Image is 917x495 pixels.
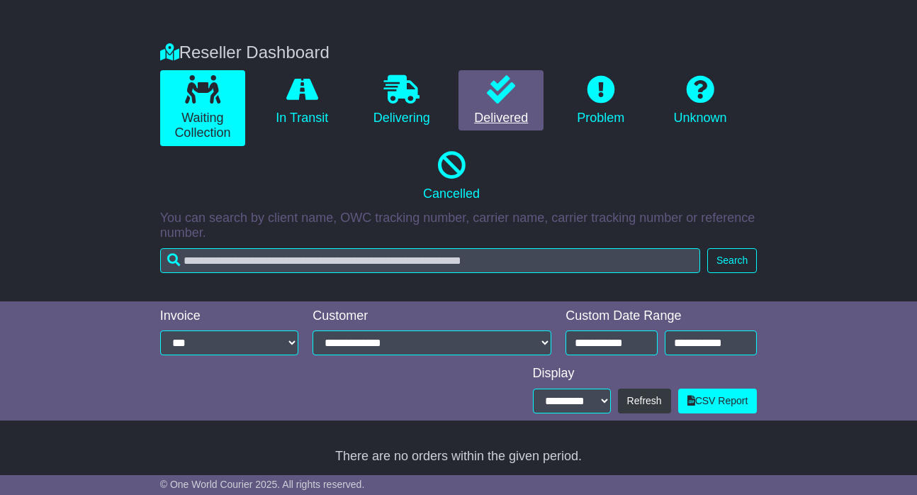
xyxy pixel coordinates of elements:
[359,70,444,131] a: Delivering
[103,449,814,465] div: There are no orders within the given period.
[160,211,758,241] p: You can search by client name, OWC tracking number, carrier name, carrier tracking number or refe...
[160,479,365,490] span: © One World Courier 2025. All rights reserved.
[458,70,544,131] a: Delivered
[533,366,758,382] div: Display
[160,70,245,146] a: Waiting Collection
[160,146,743,207] a: Cancelled
[160,308,299,324] div: Invoice
[259,70,344,131] a: In Transit
[658,70,743,131] a: Unknown
[678,389,758,413] a: CSV Report
[566,308,757,324] div: Custom Date Range
[558,70,643,131] a: Problem
[618,389,671,413] button: Refresh
[153,43,765,63] div: Reseller Dashboard
[707,248,757,273] button: Search
[313,308,551,324] div: Customer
